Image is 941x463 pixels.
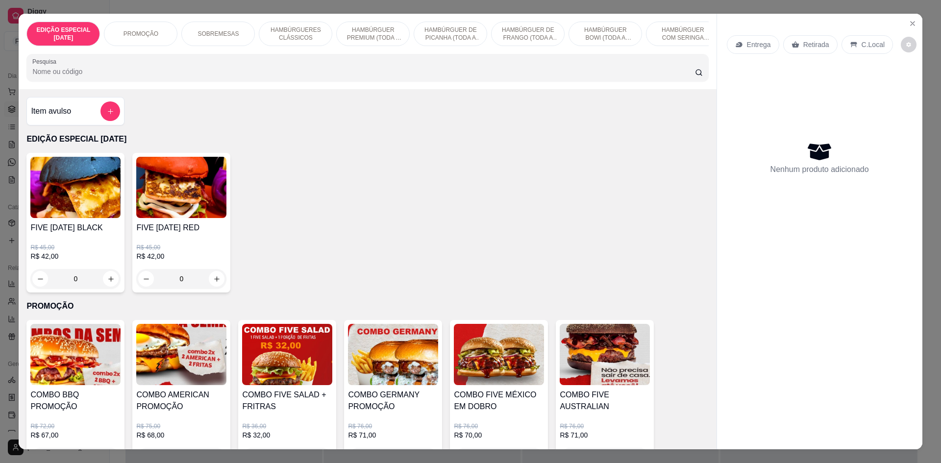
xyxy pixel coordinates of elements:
img: product-image [136,157,226,218]
p: R$ 76,00 [560,422,650,430]
p: R$ 42,00 [136,251,226,261]
p: SOBREMESAS [198,30,239,38]
p: HAMBÚRGUER DE PICANHA (TODA A LINHA PICANHA ACOMPANHA FRITAS DE CORTESIA) [422,26,479,42]
p: R$ 75,00 [136,422,226,430]
button: increase-product-quantity [103,271,119,287]
p: R$ 45,00 [30,244,121,251]
h4: COMBO FIVE SALAD + FRITRAS [242,389,332,413]
img: product-image [454,324,544,385]
p: R$ 72,00 [30,422,121,430]
img: product-image [30,157,121,218]
p: R$ 42,00 [30,251,121,261]
p: R$ 76,00 [454,422,544,430]
button: decrease-product-quantity [32,271,48,287]
p: PROMOÇÃO [124,30,158,38]
h4: Item avulso [31,105,71,117]
h4: FIVE [DATE] RED [136,222,226,234]
img: product-image [348,324,438,385]
img: product-image [242,324,332,385]
button: decrease-product-quantity [138,271,154,287]
img: product-image [30,324,121,385]
p: R$ 68,00 [136,430,226,440]
img: product-image [560,324,650,385]
h4: FIVE [DATE] BLACK [30,222,121,234]
p: Nenhum produto adicionado [770,164,869,175]
h4: COMBO FIVE MÉXICO EM DOBRO [454,389,544,413]
label: Pesquisa [32,57,60,66]
p: C.Local [862,40,885,49]
h4: COMBO GERMANY PROMOÇÃO [348,389,438,413]
p: R$ 71,00 [560,430,650,440]
p: R$ 76,00 [348,422,438,430]
input: Pesquisa [32,67,694,76]
p: HAMBÚRGUER DE FRANGO (TODA A LINHA FRANGO ACOMPANHA FRITAS DE CORTESIA) [499,26,556,42]
p: HAMBÚRGUER BOWl (TODA A LINHA BOWl ACOMPANHA FRITAS DE CORTESIA) [577,26,634,42]
button: decrease-product-quantity [901,37,916,52]
p: R$ 70,00 [454,430,544,440]
p: R$ 67,00 [30,430,121,440]
h4: COMBO BBQ PROMOÇÃO [30,389,121,413]
p: HAMBÚRGUERES CLÁSSICOS [267,26,324,42]
button: Close [905,16,920,31]
p: EDIÇÃO ESPECIAL [DATE] [26,133,708,145]
p: R$ 45,00 [136,244,226,251]
p: R$ 32,00 [242,430,332,440]
p: Entrega [747,40,771,49]
button: add-separate-item [100,101,120,121]
p: R$ 36,00 [242,422,332,430]
img: product-image [136,324,226,385]
p: HAMBÚRGUER COM SERINGA (TODA A LINHA SERINGA ACOMPANHA FRITAS DE CORTESIA) [654,26,711,42]
button: increase-product-quantity [209,271,224,287]
p: EDIÇÃO ESPECIAL [DATE] [35,26,92,42]
p: HAMBÚRGUER PREMIUM (TODA A LINHA PREMIUM ACOMPANHA FRITAS DE CORTESIA) [345,26,401,42]
h4: COMBO AMERICAN PROMOÇÃO [136,389,226,413]
p: R$ 71,00 [348,430,438,440]
p: PROMOÇÃO [26,300,708,312]
h4: COMBO FIVE AUSTRALIAN [560,389,650,413]
p: Retirada [803,40,829,49]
